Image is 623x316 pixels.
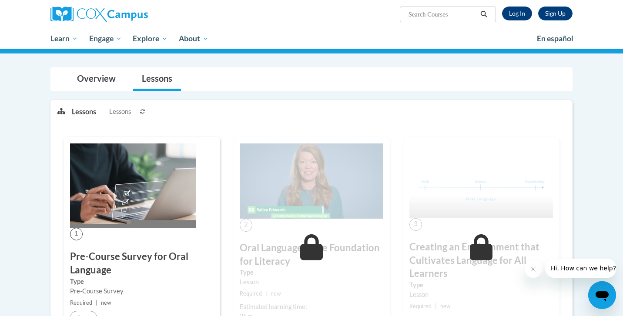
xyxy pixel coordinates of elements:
[271,290,281,297] span: new
[240,241,383,268] h3: Oral Language is the Foundation for Literacy
[127,29,173,49] a: Explore
[531,30,579,48] a: En español
[70,250,214,277] h3: Pre-Course Survey for Oral Language
[109,107,131,116] span: Lessons
[525,260,542,278] iframe: Close message
[50,7,148,22] img: Cox Campus
[265,290,267,297] span: |
[502,7,532,20] a: Log In
[68,68,124,91] a: Overview
[408,9,477,20] input: Search Courses
[133,68,181,91] a: Lessons
[101,299,111,306] span: new
[240,277,383,287] div: Lesson
[409,143,553,218] img: Course Image
[240,268,383,277] label: Type
[409,280,553,290] label: Type
[50,33,78,44] span: Learn
[537,34,573,43] span: En español
[409,240,553,280] h3: Creating an Environment that Cultivates Language for All Learners
[70,228,83,240] span: 1
[70,277,214,286] label: Type
[70,286,214,296] div: Pre-Course Survey
[70,299,92,306] span: Required
[72,107,96,116] p: Lessons
[179,33,208,44] span: About
[440,303,451,309] span: new
[546,259,616,278] iframe: Message from company
[37,29,586,49] div: Main menu
[240,290,262,297] span: Required
[133,33,167,44] span: Explore
[409,290,553,299] div: Lesson
[588,281,616,309] iframe: Button to launch messaging window
[409,303,432,309] span: Required
[45,29,84,49] a: Learn
[240,219,252,231] span: 2
[50,7,216,22] a: Cox Campus
[240,143,383,219] img: Course Image
[435,303,437,309] span: |
[240,302,383,312] div: Estimated learning time:
[70,143,196,228] img: Course Image
[84,29,127,49] a: Engage
[96,299,97,306] span: |
[89,33,122,44] span: Engage
[173,29,214,49] a: About
[538,7,573,20] a: Register
[477,9,490,20] button: Search
[409,218,422,231] span: 3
